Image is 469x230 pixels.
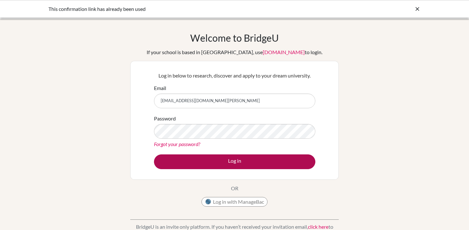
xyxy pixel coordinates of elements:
[154,84,166,92] label: Email
[263,49,305,55] a: [DOMAIN_NAME]
[308,224,328,230] a: click here
[48,5,324,13] div: This confirmation link has already been used
[231,185,238,192] p: OR
[190,32,279,44] h1: Welcome to BridgeU
[201,197,268,207] button: Log in with ManageBac
[154,72,315,79] p: Log in below to research, discover and apply to your dream university.
[154,115,176,122] label: Password
[147,48,322,56] div: If your school is based in [GEOGRAPHIC_DATA], use to login.
[154,141,200,147] a: Forgot your password?
[154,154,315,169] button: Log in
